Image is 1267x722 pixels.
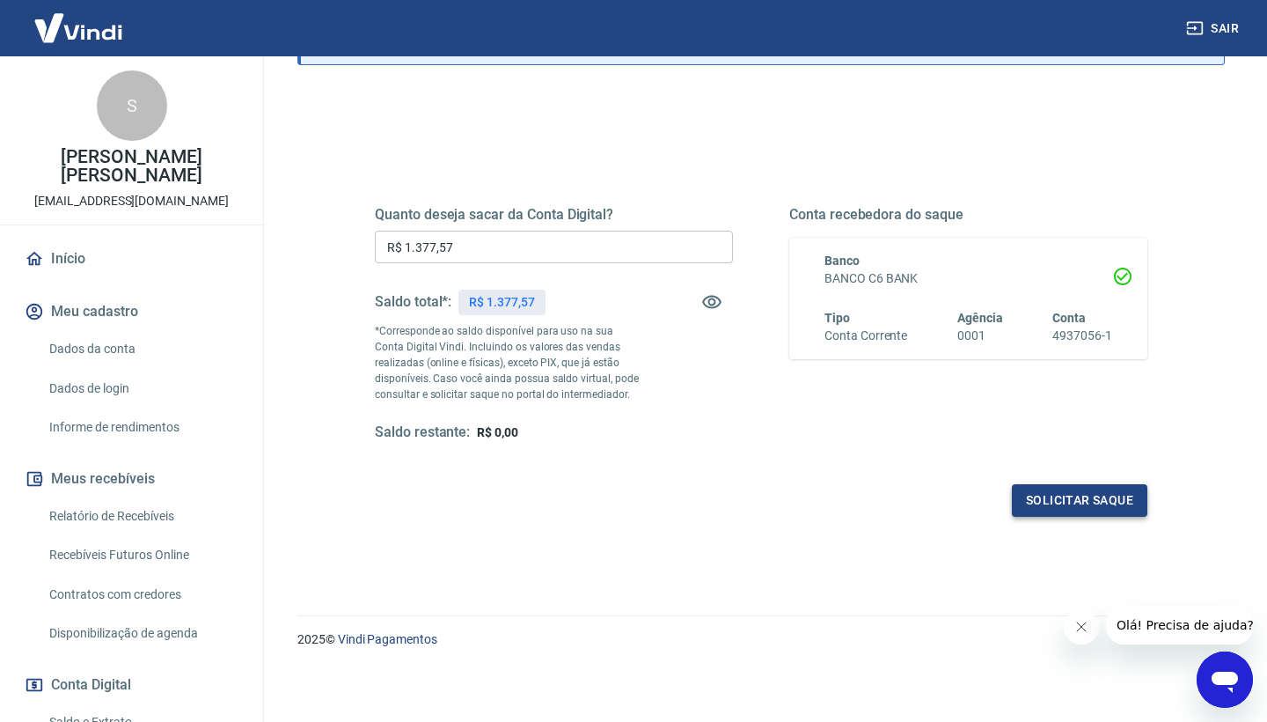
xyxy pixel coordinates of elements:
[789,206,1147,224] h5: Conta recebedora do saque
[338,632,437,646] a: Vindi Pagamentos
[42,498,242,534] a: Relatório de Recebíveis
[1106,606,1253,645] iframe: Mensagem da empresa
[21,239,242,278] a: Início
[34,192,229,210] p: [EMAIL_ADDRESS][DOMAIN_NAME]
[824,311,850,325] span: Tipo
[957,327,1003,345] h6: 0001
[42,331,242,367] a: Dados da conta
[375,206,733,224] h5: Quanto deseja sacar da Conta Digital?
[21,292,242,331] button: Meu cadastro
[1197,652,1253,708] iframe: Botão para abrir a janela de mensagens
[42,615,242,652] a: Disponibilização de agenda
[42,409,242,446] a: Informe de rendimentos
[375,323,643,402] p: *Corresponde ao saldo disponível para uso na sua Conta Digital Vindi. Incluindo os valores das ve...
[824,327,907,345] h6: Conta Corrente
[824,254,860,268] span: Banco
[21,666,242,704] button: Conta Digital
[1052,327,1112,345] h6: 4937056-1
[1064,609,1099,645] iframe: Fechar mensagem
[824,269,1112,288] h6: BANCO C6 BANK
[11,12,148,26] span: Olá! Precisa de ajuda?
[21,1,135,55] img: Vindi
[42,537,242,573] a: Recebíveis Futuros Online
[42,371,242,407] a: Dados de login
[42,577,242,613] a: Contratos com credores
[21,460,242,498] button: Meus recebíveis
[297,630,1225,649] p: 2025 ©
[14,148,249,185] p: [PERSON_NAME] [PERSON_NAME]
[1012,484,1147,517] button: Solicitar saque
[97,70,167,141] div: S
[1183,12,1246,45] button: Sair
[957,311,1003,325] span: Agência
[1052,311,1086,325] span: Conta
[375,293,451,311] h5: Saldo total*:
[469,293,534,312] p: R$ 1.377,57
[375,424,470,442] h5: Saldo restante:
[477,425,518,439] span: R$ 0,00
